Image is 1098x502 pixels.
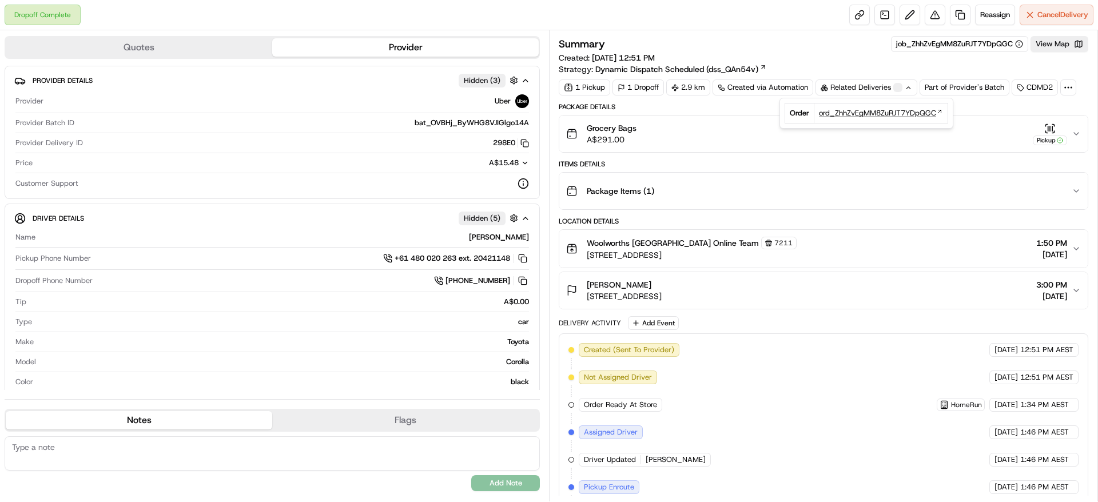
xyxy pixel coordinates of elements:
button: 298E0 [493,138,529,148]
span: Driver Details [33,214,84,223]
span: ord_ZhhZvEgMM8ZuRJT7YDpQGC [819,108,936,118]
button: Package Items (1) [559,173,1088,209]
span: Uber [495,96,511,106]
span: HomeRun [951,400,982,409]
div: job_ZhhZvEgMM8ZuRJT7YDpQGC [896,39,1023,49]
div: 1 Dropoff [612,79,664,95]
span: Order Ready At Store [584,400,657,410]
span: Woolworths [GEOGRAPHIC_DATA] Online Team [587,237,759,249]
a: Created via Automation [713,79,813,95]
button: Flags [272,411,539,429]
button: Pickup [1033,123,1067,145]
button: Grocery BagsA$291.00Pickup [559,115,1088,152]
button: Woolworths [GEOGRAPHIC_DATA] Online Team7211[STREET_ADDRESS]1:50 PM[DATE] [559,230,1088,268]
span: [DATE] [994,372,1018,383]
span: A$291.00 [587,134,636,145]
span: [STREET_ADDRESS] [587,249,797,261]
button: Driver DetailsHidden (5) [14,209,530,228]
span: 12:51 PM AEST [1020,372,1073,383]
button: Provider DetailsHidden (3) [14,71,530,90]
span: [DATE] [994,482,1018,492]
span: Price [15,158,33,168]
button: Hidden (3) [459,73,521,87]
span: Name [15,232,35,242]
span: 7211 [774,238,793,248]
div: Pickup [1033,136,1067,145]
span: A$15.48 [489,158,519,168]
span: [PERSON_NAME] [587,279,651,290]
span: [DATE] [994,455,1018,465]
span: Cancel Delivery [1037,10,1088,20]
button: Reassign [975,5,1015,25]
span: 1:46 PM AEST [1020,427,1069,437]
span: Dynamic Dispatch Scheduled (dss_QAn54v) [595,63,758,75]
span: 1:34 PM AEST [1020,400,1069,410]
span: Driver Updated [584,455,636,465]
span: 1:50 PM [1036,237,1067,249]
span: Created: [559,52,655,63]
span: 1:46 PM AEST [1020,455,1069,465]
span: Reassign [980,10,1010,20]
a: ord_ZhhZvEgMM8ZuRJT7YDpQGC [819,108,943,118]
span: 3:00 PM [1036,279,1067,290]
span: [DATE] [994,400,1018,410]
span: Tip [15,297,26,307]
span: [STREET_ADDRESS] [587,290,662,302]
span: [PERSON_NAME] [646,455,706,465]
span: Created (Sent To Provider) [584,345,674,355]
button: Hidden (5) [459,211,521,225]
span: 1:46 PM AEST [1020,482,1069,492]
span: [PHONE_NUMBER] [445,276,510,286]
a: [PHONE_NUMBER] [434,274,529,287]
div: 1 Pickup [559,79,610,95]
span: [DATE] 12:51 PM [592,53,655,63]
span: Not Assigned Driver [584,372,652,383]
div: CDMD2 [1012,79,1058,95]
span: [DATE] [1036,249,1067,260]
span: [DATE] [1036,290,1067,302]
div: A$0.00 [31,297,529,307]
td: Order [785,103,814,123]
button: Provider [272,38,539,57]
img: uber-new-logo.jpeg [515,94,529,108]
span: +61 480 020 263 ext. 20421148 [395,253,510,264]
div: Package Details [559,102,1088,111]
span: Provider Delivery ID [15,138,83,148]
span: Type [15,317,32,327]
span: Pickup Phone Number [15,253,91,264]
div: Strategy: [559,63,767,75]
span: Hidden ( 5 ) [464,213,500,224]
span: Grocery Bags [587,122,636,134]
button: Notes [6,411,272,429]
span: Hidden ( 3 ) [464,75,500,86]
div: Toyota [38,337,529,347]
span: Customer Support [15,178,78,189]
button: Quotes [6,38,272,57]
button: View Map [1031,36,1088,52]
span: [DATE] [994,427,1018,437]
span: Assigned Driver [584,427,638,437]
span: Provider [15,96,43,106]
h3: Summary [559,39,605,49]
div: Location Details [559,217,1088,226]
span: 12:51 PM AEST [1020,345,1073,355]
a: +61 480 020 263 ext. 20421148 [383,252,529,265]
div: Related Deliveries [815,79,917,95]
span: Dropoff Phone Number [15,276,93,286]
span: Model [15,357,36,367]
span: Provider Batch ID [15,118,74,128]
span: Make [15,337,34,347]
div: Corolla [41,357,529,367]
span: Package Items ( 1 ) [587,185,654,197]
button: CancelDelivery [1020,5,1093,25]
div: Items Details [559,160,1088,169]
div: car [37,317,529,327]
button: Add Event [628,316,679,330]
span: bat_OVBHj_ByWHG8VJIGlgo14A [415,118,529,128]
div: black [38,377,529,387]
button: [PERSON_NAME][STREET_ADDRESS]3:00 PM[DATE] [559,272,1088,309]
